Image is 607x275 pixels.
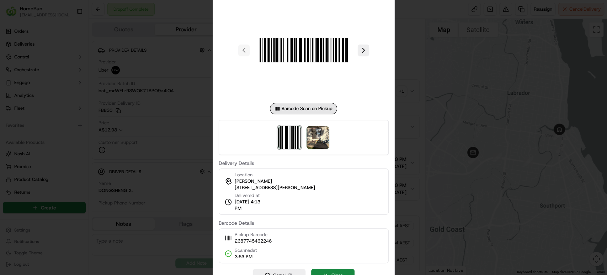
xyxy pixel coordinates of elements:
label: Delivery Details [218,161,388,166]
span: 2687745462246 [234,238,271,244]
label: Barcode Details [218,220,388,225]
span: Scanned at [234,247,257,254]
span: Pickup Barcode [234,232,271,238]
div: Barcode Scan on Pickup [270,103,337,114]
img: barcode_scan_on_pickup image [278,126,301,149]
span: 3:53 PM [234,254,257,260]
span: [DATE] 4:13 PM [234,199,267,212]
span: Location [234,172,252,178]
img: photo_proof_of_delivery image [307,126,329,149]
span: [PERSON_NAME] [234,178,272,185]
span: Delivered at [234,192,267,199]
span: [STREET_ADDRESS][PERSON_NAME] [234,185,315,191]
